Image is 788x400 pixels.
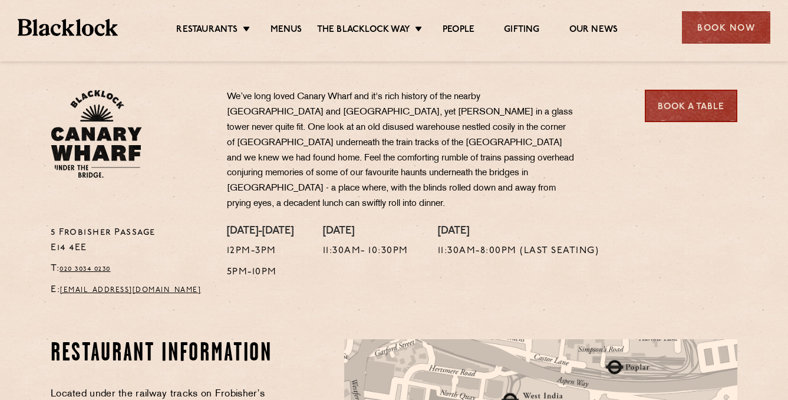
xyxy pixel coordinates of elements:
[443,24,474,37] a: People
[323,225,408,238] h4: [DATE]
[18,19,118,36] img: BL_Textured_Logo-footer-cropped.svg
[569,24,618,37] a: Our News
[51,283,209,298] p: E:
[645,90,737,122] a: Book a Table
[227,244,294,259] p: 12pm-3pm
[227,90,575,212] p: We’ve long loved Canary Wharf and it's rich history of the nearby [GEOGRAPHIC_DATA] and [GEOGRAPH...
[51,225,209,256] p: 5 Frobisher Passage E14 4EE
[227,265,294,280] p: 5pm-10pm
[60,287,201,294] a: [EMAIL_ADDRESS][DOMAIN_NAME]
[438,244,599,259] p: 11:30am-8:00pm (Last Seating)
[317,24,410,37] a: The Blacklock Way
[51,90,142,178] img: BL_CW_Logo_Website.svg
[271,24,302,37] a: Menus
[176,24,238,37] a: Restaurants
[51,261,209,277] p: T:
[60,265,111,273] a: 020 3034 0230
[438,225,599,238] h4: [DATE]
[682,11,770,44] div: Book Now
[504,24,539,37] a: Gifting
[51,339,276,369] h2: Restaurant Information
[227,225,294,238] h4: [DATE]-[DATE]
[323,244,408,259] p: 11:30am- 10:30pm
